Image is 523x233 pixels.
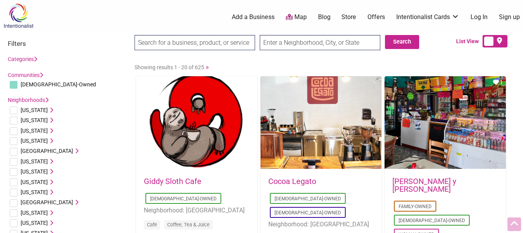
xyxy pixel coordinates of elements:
[21,81,96,88] span: [DEMOGRAPHIC_DATA]-Owned
[135,35,255,50] input: Search for a business, product, or service
[8,40,127,47] h3: Filters
[21,128,48,134] span: [US_STATE]
[286,13,307,22] a: Map
[8,72,43,78] a: Communities
[268,219,374,229] li: Neighborhood: [GEOGRAPHIC_DATA]
[144,205,250,215] li: Neighborhood: [GEOGRAPHIC_DATA]
[167,222,210,228] a: Coffee, Tea & Juice
[144,177,201,186] a: Giddy Sloth Cafe
[21,199,73,205] span: [GEOGRAPHIC_DATA]
[21,210,48,216] span: [US_STATE]
[260,35,380,50] input: Enter a Neighborhood, City, or State
[499,13,520,21] a: Sign up
[341,13,356,21] a: Store
[21,138,48,144] span: [US_STATE]
[21,168,48,175] span: [US_STATE]
[399,204,432,209] a: Family-Owned
[21,107,48,113] span: [US_STATE]
[150,196,217,201] a: [DEMOGRAPHIC_DATA]-Owned
[135,64,204,70] span: Showing results 1 - 20 of 625
[392,177,456,194] a: [PERSON_NAME] y [PERSON_NAME]
[232,13,275,21] a: Add a Business
[8,97,49,103] a: Neighborhoods
[471,13,488,21] a: Log In
[21,117,48,123] span: [US_STATE]
[385,35,419,49] button: Search
[21,158,48,165] span: [US_STATE]
[367,13,385,21] a: Offers
[275,196,341,201] a: [DEMOGRAPHIC_DATA]-Owned
[396,13,459,21] a: Intentionalist Cards
[456,37,483,46] span: List View
[21,189,48,195] span: [US_STATE]
[318,13,331,21] a: Blog
[21,179,48,185] span: [US_STATE]
[275,210,341,215] a: [DEMOGRAPHIC_DATA]-Owned
[21,148,73,154] span: [GEOGRAPHIC_DATA]
[206,63,209,71] a: »
[8,56,37,62] a: Categories
[268,177,316,186] a: Cocoa Legato
[147,222,157,228] a: Cafe
[399,218,465,223] a: [DEMOGRAPHIC_DATA]-Owned
[507,217,521,231] div: Scroll Back to Top
[21,220,48,226] span: [US_STATE]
